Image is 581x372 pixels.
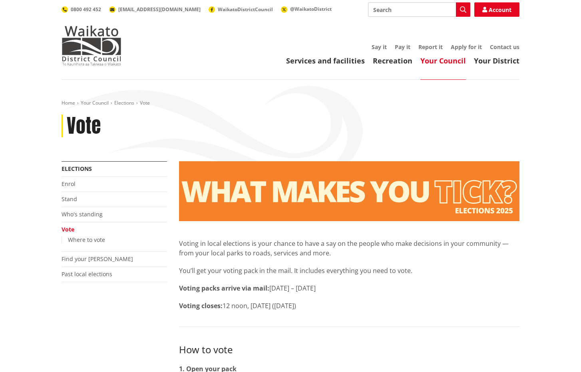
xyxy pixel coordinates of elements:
[62,255,133,263] a: Find your [PERSON_NAME]
[140,99,150,106] span: Vote
[209,6,273,13] a: WaikatoDistrictCouncil
[418,43,443,51] a: Report it
[71,6,101,13] span: 0800 492 452
[62,99,75,106] a: Home
[179,161,519,221] img: Vote banner
[179,283,519,293] p: [DATE] – [DATE]
[118,6,201,13] span: [EMAIL_ADDRESS][DOMAIN_NAME]
[179,239,519,258] p: Voting in local elections is your chance to have a say on the people who make decisions in your c...
[62,165,92,172] a: Elections
[62,195,77,203] a: Stand
[281,6,332,12] a: @WaikatoDistrict
[62,210,103,218] a: Who's standing
[62,270,112,278] a: Past local elections
[109,6,201,13] a: [EMAIL_ADDRESS][DOMAIN_NAME]
[223,301,296,310] span: 12 noon, [DATE] ([DATE])
[451,43,482,51] a: Apply for it
[290,6,332,12] span: @WaikatoDistrict
[62,226,74,233] a: Vote
[218,6,273,13] span: WaikatoDistrictCouncil
[395,43,410,51] a: Pay it
[179,284,269,293] strong: Voting packs arrive via mail:
[62,26,121,65] img: Waikato District Council - Te Kaunihera aa Takiwaa o Waikato
[420,56,466,65] a: Your Council
[62,6,101,13] a: 0800 492 452
[474,56,519,65] a: Your District
[68,236,105,243] a: Where to vote
[179,343,519,356] h3: How to vote
[114,99,134,106] a: Elections
[372,43,387,51] a: Say it
[67,115,101,138] h1: Vote
[62,100,519,107] nav: breadcrumb
[62,180,76,188] a: Enrol
[286,56,365,65] a: Services and facilities
[474,2,519,17] a: Account
[179,266,519,275] p: You’ll get your voting pack in the mail. It includes everything you need to vote.
[368,2,470,17] input: Search input
[179,301,223,310] strong: Voting closes:
[373,56,412,65] a: Recreation
[81,99,109,106] a: Your Council
[490,43,519,51] a: Contact us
